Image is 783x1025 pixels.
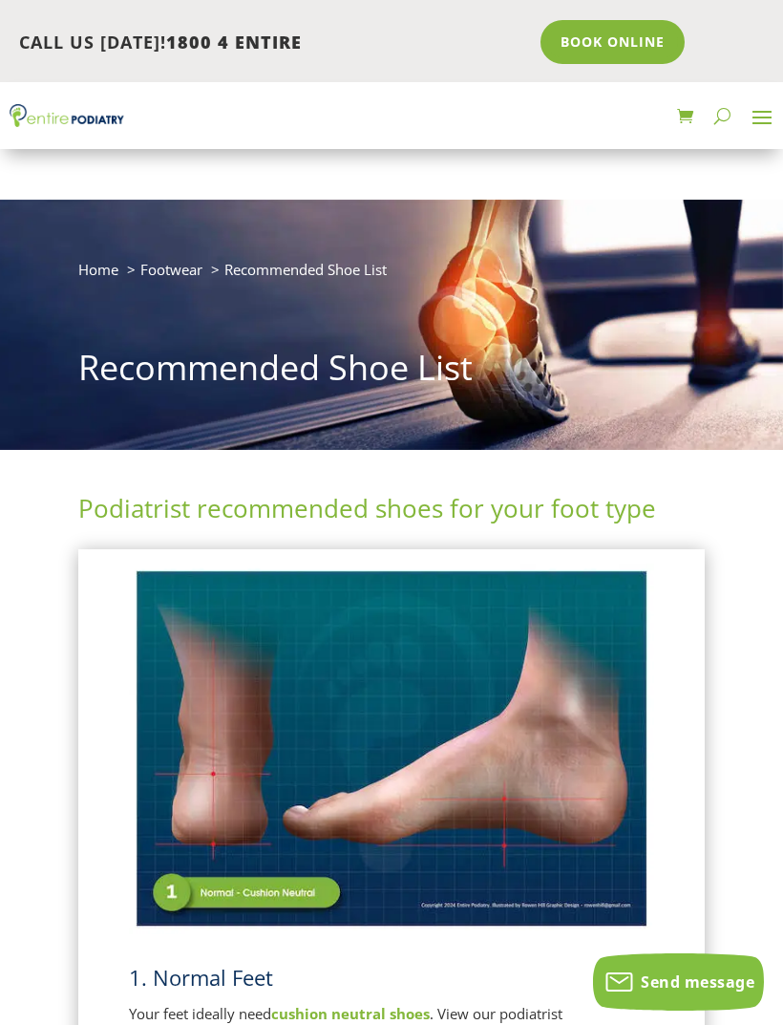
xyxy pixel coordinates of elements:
a: Home [78,260,118,279]
h2: Podiatrist recommended shoes for your foot type [78,491,705,535]
a: Book Online [540,20,685,64]
span: 1800 4 ENTIRE [166,31,302,53]
img: Normal Feet - View Podiatrist Recommended Cushion Neutral Shoes [129,564,654,934]
a: 1. Normal Feet [129,963,273,992]
span: Recommended Shoe List [224,260,387,279]
p: CALL US [DATE]! [19,31,527,55]
button: Send message [593,953,764,1011]
a: cushion neutral shoes [271,1004,430,1023]
nav: breadcrumb [78,257,705,296]
h1: Recommended Shoe List [78,344,705,401]
a: Footwear [140,260,202,279]
span: Send message [641,972,754,993]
